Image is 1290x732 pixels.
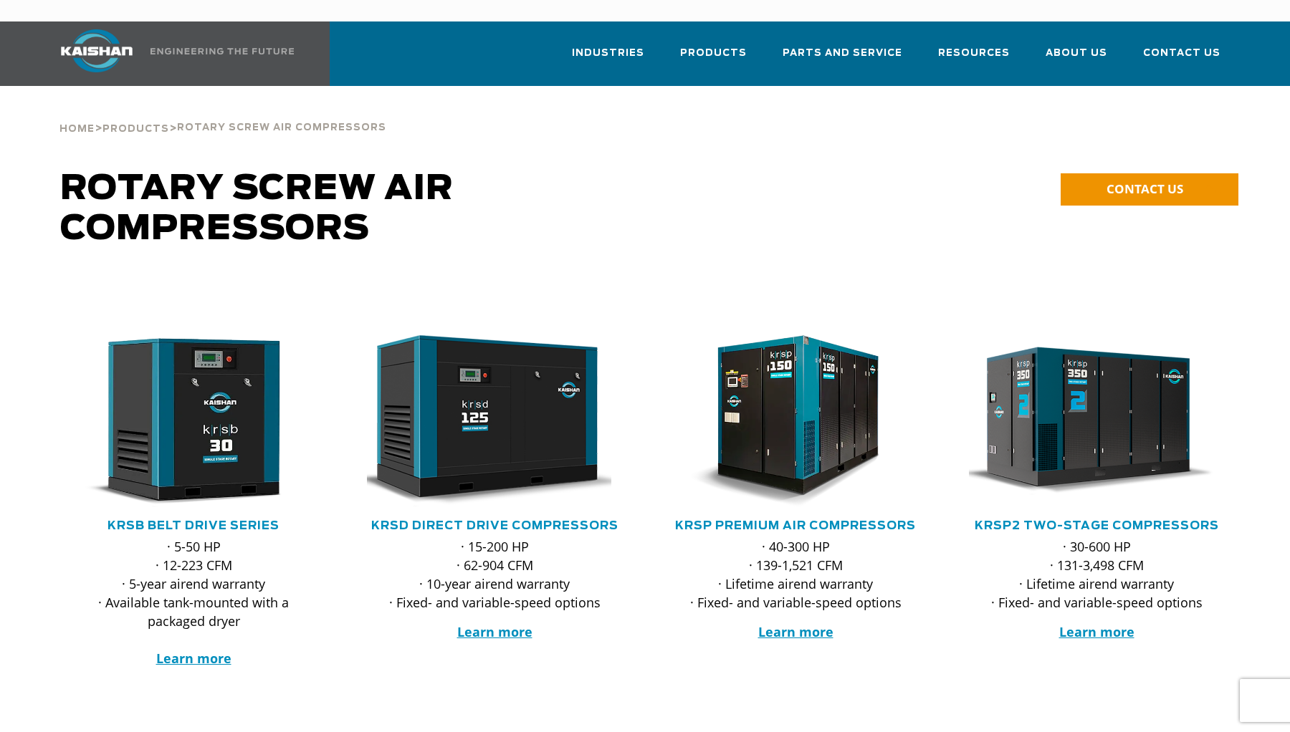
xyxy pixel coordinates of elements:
[668,537,923,612] p: · 40-300 HP · 139-1,521 CFM · Lifetime airend warranty · Fixed- and variable-speed options
[1107,180,1183,197] span: CONTACT US
[1059,623,1134,640] a: Learn more
[59,125,95,134] span: Home
[758,623,833,640] a: Learn more
[177,123,386,133] span: Rotary Screw Air Compressors
[55,335,310,507] img: krsb30
[975,520,1219,531] a: KRSP2 Two-Stage Compressors
[1061,173,1238,206] a: CONTACT US
[1046,34,1107,83] a: About Us
[969,537,1224,612] p: · 30-600 HP · 131-3,498 CFM · Lifetime airend warranty · Fixed- and variable-speed options
[680,34,747,83] a: Products
[783,45,902,62] span: Parts and Service
[59,86,386,140] div: > >
[938,34,1010,83] a: Resources
[958,335,1213,507] img: krsp350
[680,45,747,62] span: Products
[59,122,95,135] a: Home
[675,520,916,531] a: KRSP Premium Air Compressors
[60,172,454,246] span: Rotary Screw Air Compressors
[1046,45,1107,62] span: About Us
[102,125,169,134] span: Products
[668,335,923,507] div: krsp150
[969,335,1224,507] div: krsp350
[457,623,532,640] a: Learn more
[102,122,169,135] a: Products
[156,650,231,667] a: Learn more
[356,335,611,507] img: krsd125
[1143,34,1220,83] a: Contact Us
[150,48,294,54] img: Engineering the future
[371,520,618,531] a: KRSD Direct Drive Compressors
[107,520,279,531] a: KRSB Belt Drive Series
[367,335,622,507] div: krsd125
[66,537,321,668] p: · 5-50 HP · 12-223 CFM · 5-year airend warranty · Available tank-mounted with a packaged dryer
[43,21,297,86] a: Kaishan USA
[783,34,902,83] a: Parts and Service
[657,335,912,507] img: krsp150
[367,537,622,612] p: · 15-200 HP · 62-904 CFM · 10-year airend warranty · Fixed- and variable-speed options
[938,45,1010,62] span: Resources
[1143,45,1220,62] span: Contact Us
[43,29,150,72] img: kaishan logo
[572,34,644,83] a: Industries
[572,45,644,62] span: Industries
[66,335,321,507] div: krsb30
